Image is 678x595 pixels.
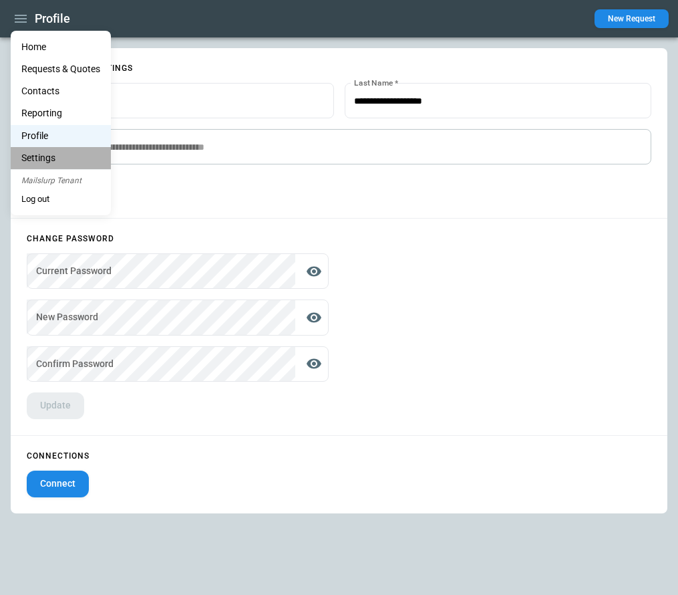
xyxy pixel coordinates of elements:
[11,170,111,190] p: Mailslurp Tenant
[11,102,111,124] a: Reporting
[11,190,60,210] button: Log out
[11,125,111,147] a: Profile
[11,36,111,58] a: Home
[11,80,111,102] a: Contacts
[11,58,111,80] a: Requests & Quotes
[11,147,111,169] a: Settings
